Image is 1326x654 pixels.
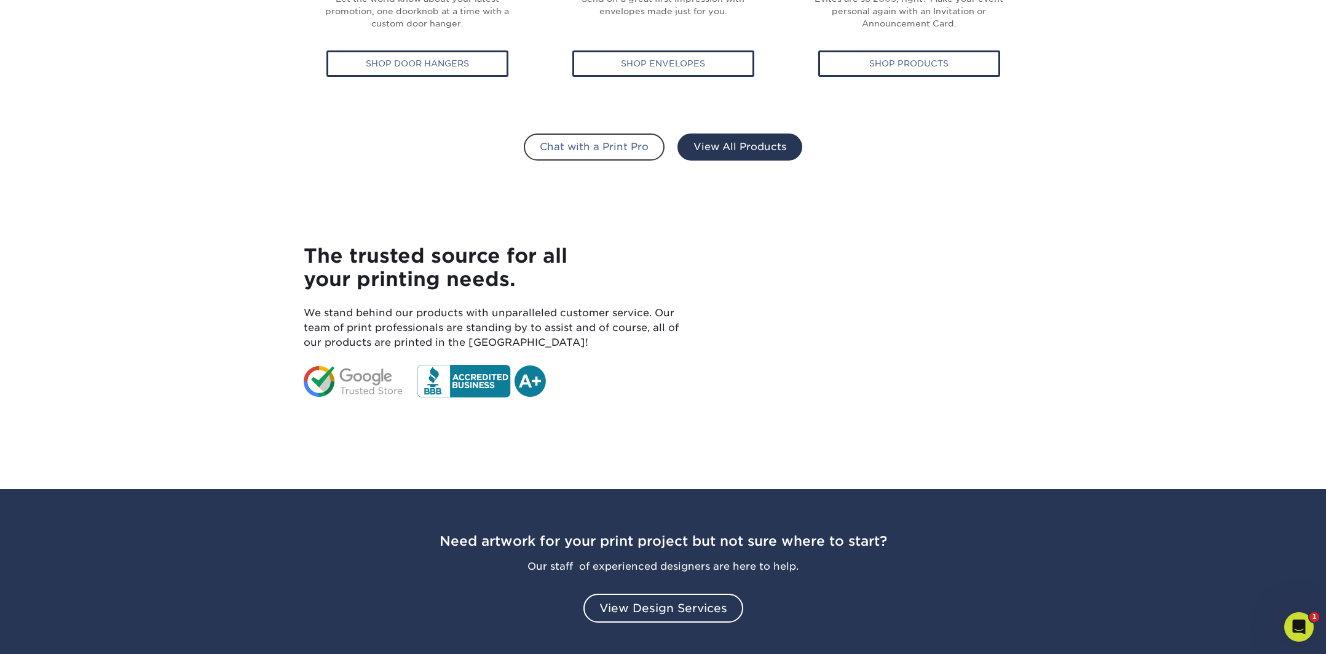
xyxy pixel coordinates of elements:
p: We stand behind our products with unparalleled customer service. Our team of print professionals ... [304,306,695,350]
a: View All Products [677,134,802,161]
h4: The trusted source for all your printing needs. [304,244,695,292]
div: Shop Door Hangers [326,50,508,76]
h3: Need artwork for your print project but not sure where to start? [304,504,1023,554]
span: 1 [1309,612,1319,622]
div: Shop Envelopes [572,50,754,76]
iframe: Intercom live chat [1284,612,1314,642]
a: View Design Services [583,594,743,623]
img: BBB A+ [417,365,546,397]
img: Google Trusted Store [304,366,405,397]
p: Our staff of experienced designers are here to help. [304,559,1023,574]
iframe: Customer reviews powered by Trustpilot [734,215,1023,430]
div: Shop Products [818,50,1000,76]
a: Chat with a Print Pro [524,134,665,161]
